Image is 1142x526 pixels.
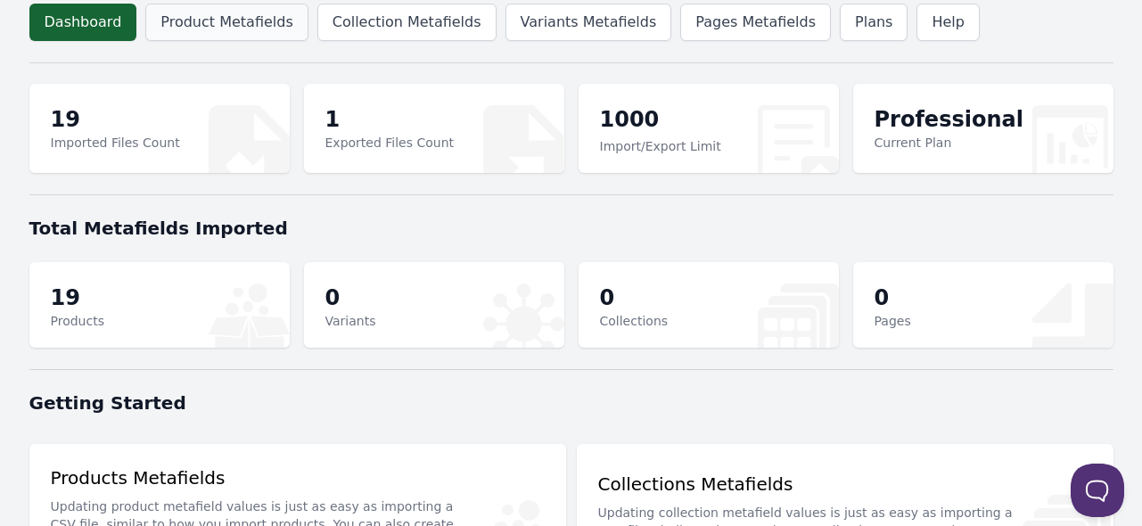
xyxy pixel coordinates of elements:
p: Variants [325,312,376,330]
a: Product Metafields [145,4,308,41]
a: Pages Metafields [680,4,831,41]
p: 1000 [600,105,721,137]
a: Plans [840,4,908,41]
p: Pages [875,312,911,330]
iframe: Toggle Customer Support [1071,464,1124,517]
a: Variants Metafields [505,4,672,41]
a: Collection Metafields [317,4,497,41]
p: 19 [51,284,104,312]
p: 19 [51,105,180,134]
a: Dashboard [29,4,137,41]
a: Help [916,4,979,41]
h1: Getting Started [29,390,1113,415]
h1: Total Metafields Imported [29,216,1113,241]
p: Collections [600,312,669,330]
p: Current Plan [875,134,1023,152]
p: Products [51,312,104,330]
p: Import/Export Limit [600,137,721,155]
p: Imported Files Count [51,134,180,152]
p: 0 [600,284,669,312]
p: Professional [875,105,1023,134]
p: 0 [325,284,376,312]
p: 0 [875,284,911,312]
p: 1 [325,105,455,134]
p: Exported Files Count [325,134,455,152]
